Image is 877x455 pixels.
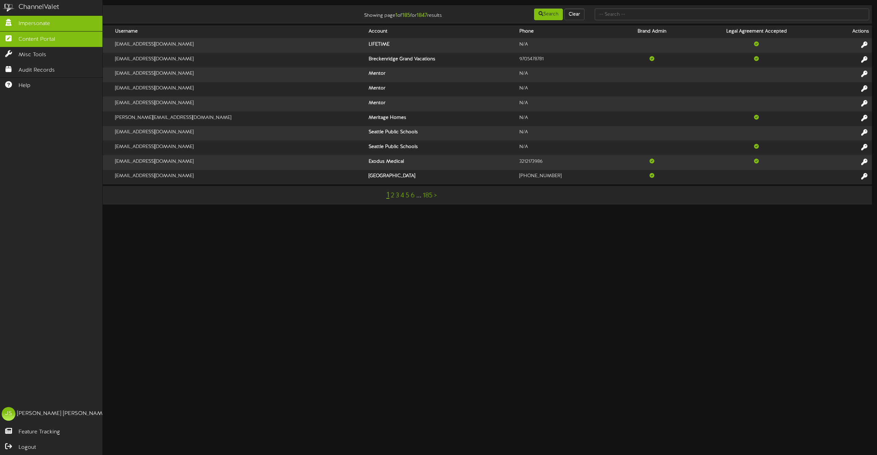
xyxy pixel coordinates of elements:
div: [PERSON_NAME] [PERSON_NAME] [17,410,107,418]
td: N/A [517,126,616,141]
a: 6 [411,192,415,199]
th: Mentor [366,97,517,111]
th: Mentor [366,67,517,82]
td: [EMAIL_ADDRESS][DOMAIN_NAME] [112,170,366,184]
td: [PERSON_NAME][EMAIL_ADDRESS][DOMAIN_NAME] [112,111,366,126]
td: [EMAIL_ADDRESS][DOMAIN_NAME] [112,155,366,170]
th: Exodus Medical [366,155,517,170]
th: Breckenridge Grand Vacations [366,53,517,67]
a: 185 [423,192,433,199]
a: 5 [406,192,409,199]
th: [GEOGRAPHIC_DATA] [366,170,517,184]
td: [PHONE_NUMBER] [517,170,616,184]
td: [EMAIL_ADDRESS][DOMAIN_NAME] [112,126,366,141]
strong: 185 [402,12,410,19]
td: [EMAIL_ADDRESS][DOMAIN_NAME] [112,97,366,111]
th: Username [112,25,366,38]
td: N/A [517,97,616,111]
td: N/A [517,67,616,82]
a: 3 [396,192,399,199]
td: [EMAIL_ADDRESS][DOMAIN_NAME] [112,82,366,97]
input: -- Search -- [595,9,869,20]
strong: 1 [395,12,397,19]
td: N/A [517,140,616,155]
th: Seattle Public Schools [366,140,517,155]
button: Clear [564,9,584,20]
td: [EMAIL_ADDRESS][DOMAIN_NAME] [112,38,366,53]
td: 9705478781 [517,53,616,67]
th: Actions [825,25,872,38]
div: JS [2,407,15,421]
th: Brand Admin [616,25,688,38]
div: Showing page of for results [305,8,447,20]
th: Meritage Homes [366,111,517,126]
td: N/A [517,82,616,97]
span: Content Portal [18,36,55,44]
td: N/A [517,111,616,126]
th: Account [366,25,517,38]
button: Search [534,9,563,20]
th: LIFETIME [366,38,517,53]
a: > [434,192,437,199]
span: Feature Tracking [18,428,60,436]
th: Phone [517,25,616,38]
th: Seattle Public Schools [366,126,517,141]
a: 2 [391,192,394,199]
div: ChannelValet [18,2,59,12]
a: 4 [400,192,404,199]
span: Misc Tools [18,51,46,59]
span: Audit Records [18,66,55,74]
th: Mentor [366,82,517,97]
td: 3212173986 [517,155,616,170]
strong: 1847 [417,12,427,19]
td: [EMAIL_ADDRESS][DOMAIN_NAME] [112,67,366,82]
span: Help [18,82,30,90]
a: 1 [386,191,390,200]
td: [EMAIL_ADDRESS][DOMAIN_NAME] [112,53,366,67]
a: ... [416,192,421,199]
span: Impersonate [18,20,50,28]
td: N/A [517,38,616,53]
span: Logout [18,444,36,452]
th: Legal Agreement Accepted [688,25,826,38]
td: [EMAIL_ADDRESS][DOMAIN_NAME] [112,140,366,155]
